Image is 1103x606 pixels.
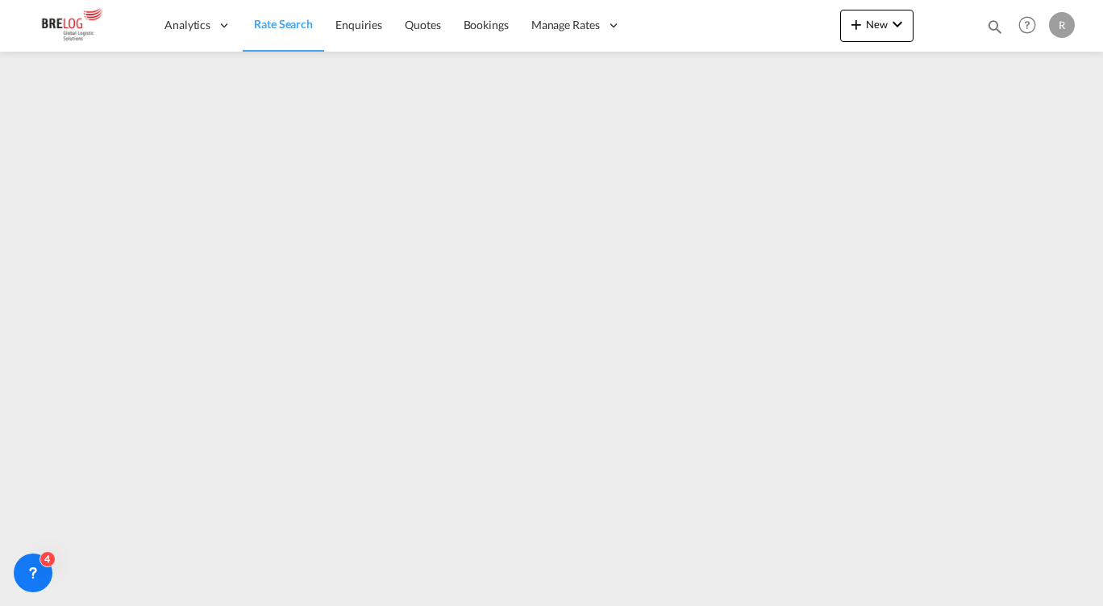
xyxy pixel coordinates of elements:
div: R [1049,12,1075,38]
div: Help [1014,11,1049,40]
span: Analytics [164,17,210,33]
img: daae70a0ee2511ecb27c1fb462fa6191.png [24,7,133,44]
span: Quotes [405,18,440,31]
span: Rate Search [254,17,313,31]
button: icon-plus 400-fgNewicon-chevron-down [840,10,914,42]
span: Bookings [464,18,509,31]
span: Help [1014,11,1041,39]
md-icon: icon-magnify [986,18,1004,36]
div: icon-magnify [986,18,1004,42]
md-icon: icon-plus 400-fg [847,15,866,34]
span: Enquiries [335,18,382,31]
md-icon: icon-chevron-down [888,15,907,34]
span: New [847,18,907,31]
span: Manage Rates [531,17,600,33]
